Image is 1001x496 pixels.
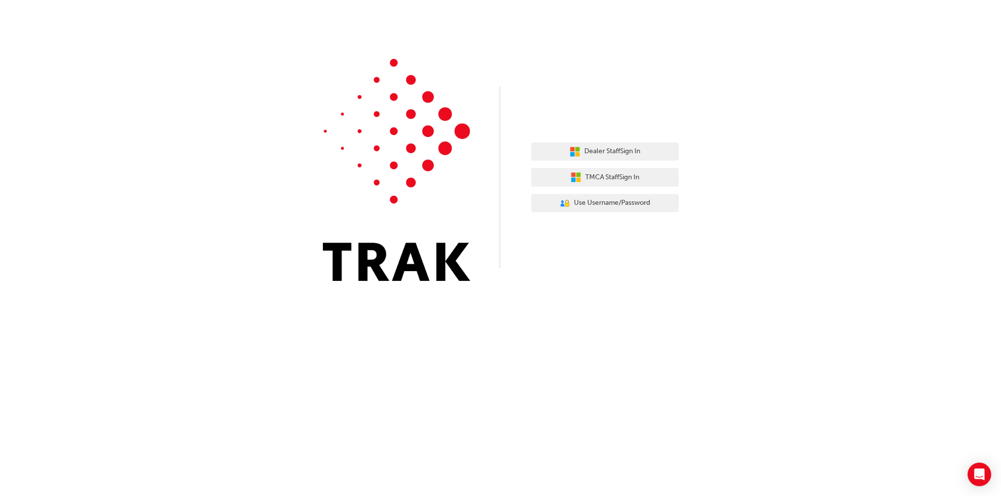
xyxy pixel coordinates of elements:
[574,197,650,209] span: Use Username/Password
[531,194,679,213] button: Use Username/Password
[531,142,679,161] button: Dealer StaffSign In
[968,463,991,486] div: Open Intercom Messenger
[585,172,639,183] span: TMCA Staff Sign In
[584,146,640,157] span: Dealer Staff Sign In
[531,168,679,187] button: TMCA StaffSign In
[323,59,470,281] img: Trak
